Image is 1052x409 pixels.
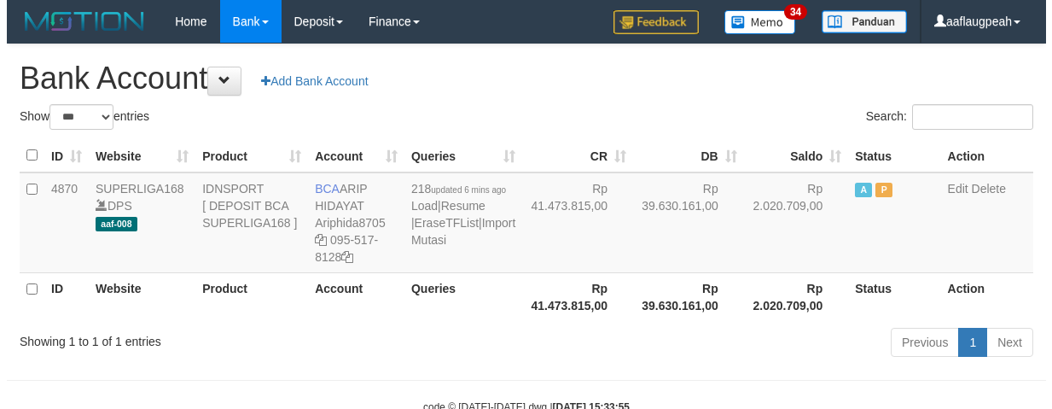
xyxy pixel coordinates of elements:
th: ID: activate to sort column ascending [38,139,82,172]
th: Account: activate to sort column ascending [301,139,398,172]
th: Saldo: activate to sort column ascending [737,139,842,172]
th: Account [301,272,398,321]
a: 1 [951,328,980,357]
a: Copy 0955178128 to clipboard [334,250,346,264]
th: Product: activate to sort column ascending [189,139,301,172]
span: Active [848,183,865,197]
td: IDNSPORT [ DEPOSIT BCA SUPERLIGA168 ] [189,172,301,273]
label: Show entries [13,104,142,130]
th: Product [189,272,301,321]
th: Status [841,139,933,172]
th: CR: activate to sort column ascending [515,139,626,172]
span: updated 6 mins ago [424,185,499,195]
th: Rp 41.473.815,00 [515,272,626,321]
a: Delete [965,182,999,196]
td: Rp 2.020.709,00 [737,172,842,273]
a: Load [404,199,431,213]
h1: Bank Account [13,61,1026,96]
select: Showentries [43,104,107,130]
a: SUPERLIGA168 [89,182,177,196]
a: Edit [941,182,962,196]
td: Rp 41.473.815,00 [515,172,626,273]
td: DPS [82,172,189,273]
th: Queries [398,272,515,321]
a: Resume [434,199,479,213]
th: Website [82,272,189,321]
th: Status [841,272,933,321]
a: Copy Ariphida8705 to clipboard [308,233,320,247]
label: Search: [859,104,1026,130]
img: Button%20Memo.svg [718,10,789,34]
a: Next [979,328,1026,357]
span: aaf-008 [89,217,131,231]
th: Rp 39.630.161,00 [626,272,737,321]
td: ARIP HIDAYAT 095-517-8128 [301,172,398,273]
th: Rp 2.020.709,00 [737,272,842,321]
span: 34 [777,4,800,20]
a: EraseTFList [408,216,472,230]
td: 4870 [38,172,82,273]
th: Action [934,139,1026,172]
img: Feedback.jpg [607,10,692,34]
span: | | | [404,182,509,247]
th: Queries: activate to sort column ascending [398,139,515,172]
a: Previous [884,328,952,357]
span: BCA [308,182,333,196]
a: Import Mutasi [404,216,509,247]
th: DB: activate to sort column ascending [626,139,737,172]
img: MOTION_logo.png [13,9,142,34]
span: Paused [869,183,886,197]
a: Add Bank Account [243,67,372,96]
img: panduan.png [815,10,900,33]
div: Showing 1 to 1 of 1 entries [13,326,421,350]
a: Ariphida8705 [308,216,379,230]
th: Action [934,272,1026,321]
input: Search: [905,104,1026,130]
th: Website: activate to sort column ascending [82,139,189,172]
span: 218 [404,182,499,196]
td: Rp 39.630.161,00 [626,172,737,273]
th: ID [38,272,82,321]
